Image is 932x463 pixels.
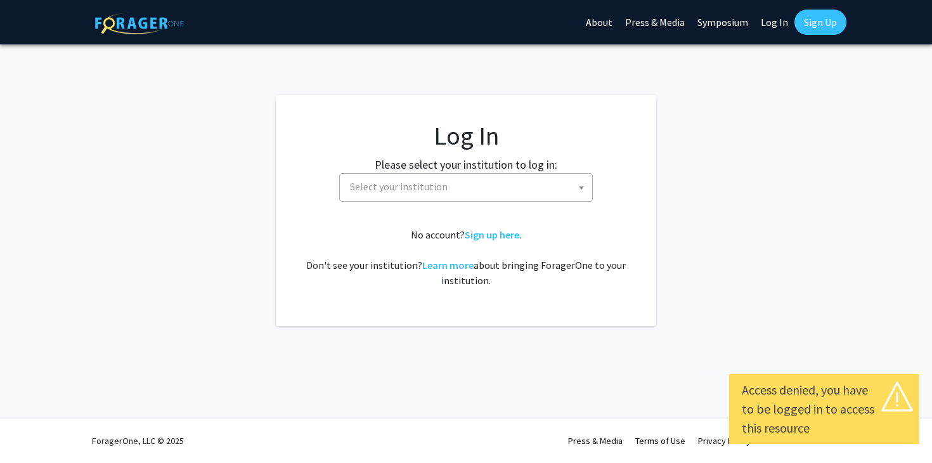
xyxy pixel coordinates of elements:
div: ForagerOne, LLC © 2025 [92,419,184,463]
a: Sign Up [794,10,846,35]
img: ForagerOne Logo [95,12,184,34]
div: Access denied, you have to be logged in to access this resource [742,381,907,438]
h1: Log In [301,121,631,151]
span: Select your institution [350,180,448,193]
a: Terms of Use [635,435,685,447]
a: Sign up here [465,228,519,241]
label: Please select your institution to log in: [375,156,557,173]
a: Privacy Policy [698,435,751,447]
div: No account? . Don't see your institution? about bringing ForagerOne to your institution. [301,227,631,288]
a: Learn more about bringing ForagerOne to your institution [422,259,474,271]
a: Press & Media [568,435,623,447]
span: Select your institution [339,173,593,202]
span: Select your institution [345,174,592,200]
